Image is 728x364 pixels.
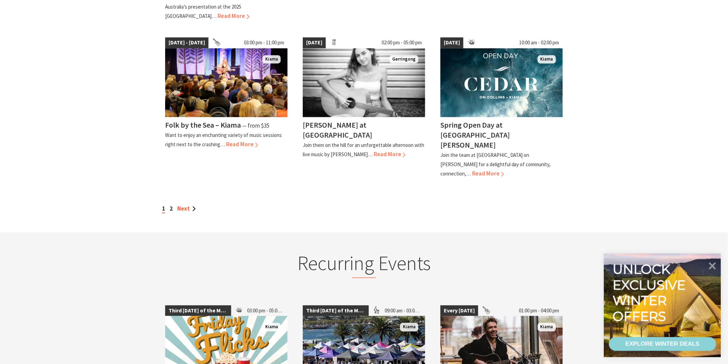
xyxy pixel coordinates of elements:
h4: Folk by the Sea – Kiama [165,120,241,130]
span: Every [DATE] [440,305,478,316]
span: Read More [226,140,258,148]
span: 02:00 pm - 05:00 pm [378,37,425,48]
a: EXPLORE WINTER DEALS [609,337,716,351]
div: Unlock exclusive winter offers [613,261,689,324]
a: [DATE] 10:00 am - 02:00 pm Kiama Spring Open Day at [GEOGRAPHIC_DATA][PERSON_NAME] Join the team ... [440,37,563,179]
h4: Spring Open Day at [GEOGRAPHIC_DATA][PERSON_NAME] [440,120,510,150]
a: [DATE] - [DATE] 03:00 pm - 11:00 pm Folk by the Sea - Showground Pavilion Kiama Folk by the Sea –... [165,37,288,179]
span: [DATE] [440,37,463,48]
span: 10:00 am - 02:00 pm [516,37,563,48]
span: 03:00 pm - 11:00 pm [240,37,288,48]
img: Tayah Larsen [303,48,425,117]
span: 09:00 am - 03:00 pm [381,305,425,316]
span: 01:00 pm - 04:00 pm [516,305,563,316]
span: Third [DATE] of the Month [165,305,231,316]
p: Join them on the hill for an unforgettable afternoon with live music by [PERSON_NAME]… [303,142,424,158]
p: Join the team at [GEOGRAPHIC_DATA] on [PERSON_NAME] for a delightful day of community, connection,… [440,152,551,177]
a: Next [177,205,196,212]
span: Gerringong [389,55,418,64]
span: 1 [162,205,165,213]
span: Kiama [538,323,556,331]
h4: [PERSON_NAME] at [GEOGRAPHIC_DATA] [303,120,372,140]
span: [DATE] - [DATE] [165,37,208,48]
span: 03:00 pm - 05:00 pm [244,305,288,316]
h2: Recurring Events [229,251,499,278]
span: Third [DATE] of the Month [303,305,369,316]
a: [DATE] 02:00 pm - 05:00 pm Tayah Larsen Gerringong [PERSON_NAME] at [GEOGRAPHIC_DATA] Join them o... [303,37,425,179]
span: Read More [217,12,249,20]
img: Folk by the Sea - Showground Pavilion [165,48,288,117]
p: Want to enjoy an enchanting variety of music sessions right next to the crashing… [165,132,282,148]
span: Kiama [400,323,418,331]
span: Read More [374,150,406,158]
span: Kiama [263,323,281,331]
div: EXPLORE WINTER DEALS [625,337,699,351]
span: Read More [472,170,504,177]
span: [DATE] [303,37,326,48]
span: ⁠— from $35 [242,122,269,129]
a: 2 [170,205,173,212]
span: Kiama [263,55,281,64]
span: Kiama [538,55,556,64]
